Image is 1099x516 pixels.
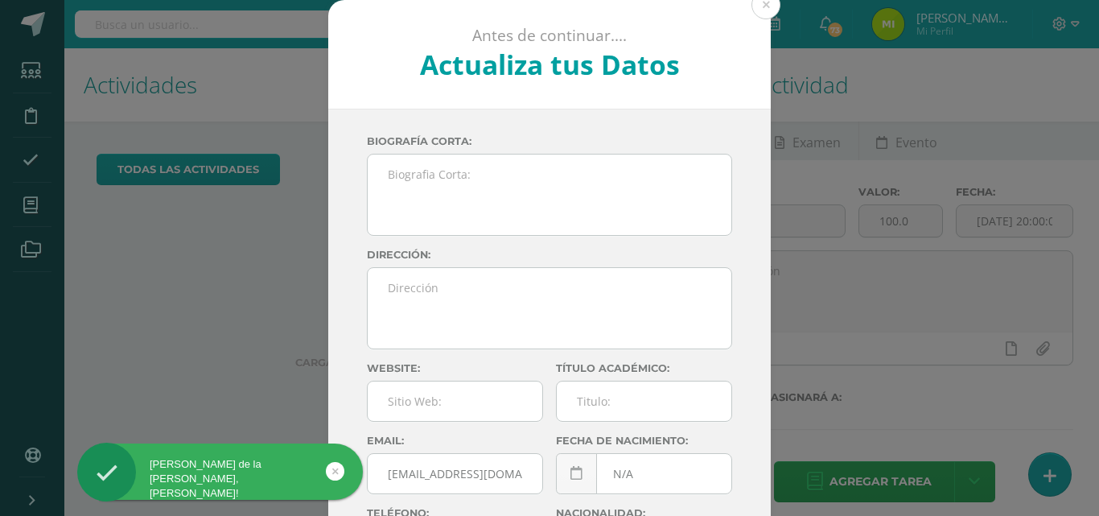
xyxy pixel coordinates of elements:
[557,454,731,493] input: Fecha de Nacimiento:
[556,435,732,447] label: Fecha de nacimiento:
[372,26,728,46] p: Antes de continuar....
[77,457,363,502] div: [PERSON_NAME] de la [PERSON_NAME], [PERSON_NAME]!
[367,435,543,447] label: Email:
[367,249,732,261] label: Dirección:
[367,135,732,147] label: Biografía corta:
[367,362,543,374] label: Website:
[368,454,542,493] input: Correo Electronico:
[556,362,732,374] label: Título académico:
[368,382,542,421] input: Sitio Web:
[372,46,728,83] h2: Actualiza tus Datos
[557,382,731,421] input: Titulo:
